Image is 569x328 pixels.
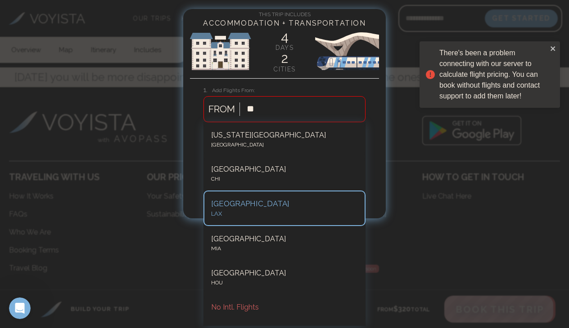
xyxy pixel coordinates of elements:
button: close [550,45,556,52]
div: LAX [211,209,358,218]
img: European Sights [190,24,379,78]
span: FROM [206,102,239,116]
h4: This Trip Includes [190,9,379,18]
div: HOU [211,279,358,287]
iframe: Intercom live chat [9,297,31,319]
div: [US_STATE][GEOGRAPHIC_DATA] [211,130,358,141]
div: [GEOGRAPHIC_DATA] [211,141,358,149]
div: No Intl. Flights [211,302,358,313]
h4: Accommodation + Transportation [190,18,379,29]
div: [GEOGRAPHIC_DATA] [211,164,358,175]
div: There's been a problem connecting with our server to calculate flight pricing. You can book witho... [439,48,547,102]
h3: Add Flights From: [203,85,366,95]
div: [GEOGRAPHIC_DATA] [211,198,358,210]
div: [GEOGRAPHIC_DATA] [211,234,358,244]
div: [GEOGRAPHIC_DATA] [211,268,358,279]
span: 1. [203,86,212,94]
div: MIA [211,244,358,253]
div: CHI [211,175,358,183]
